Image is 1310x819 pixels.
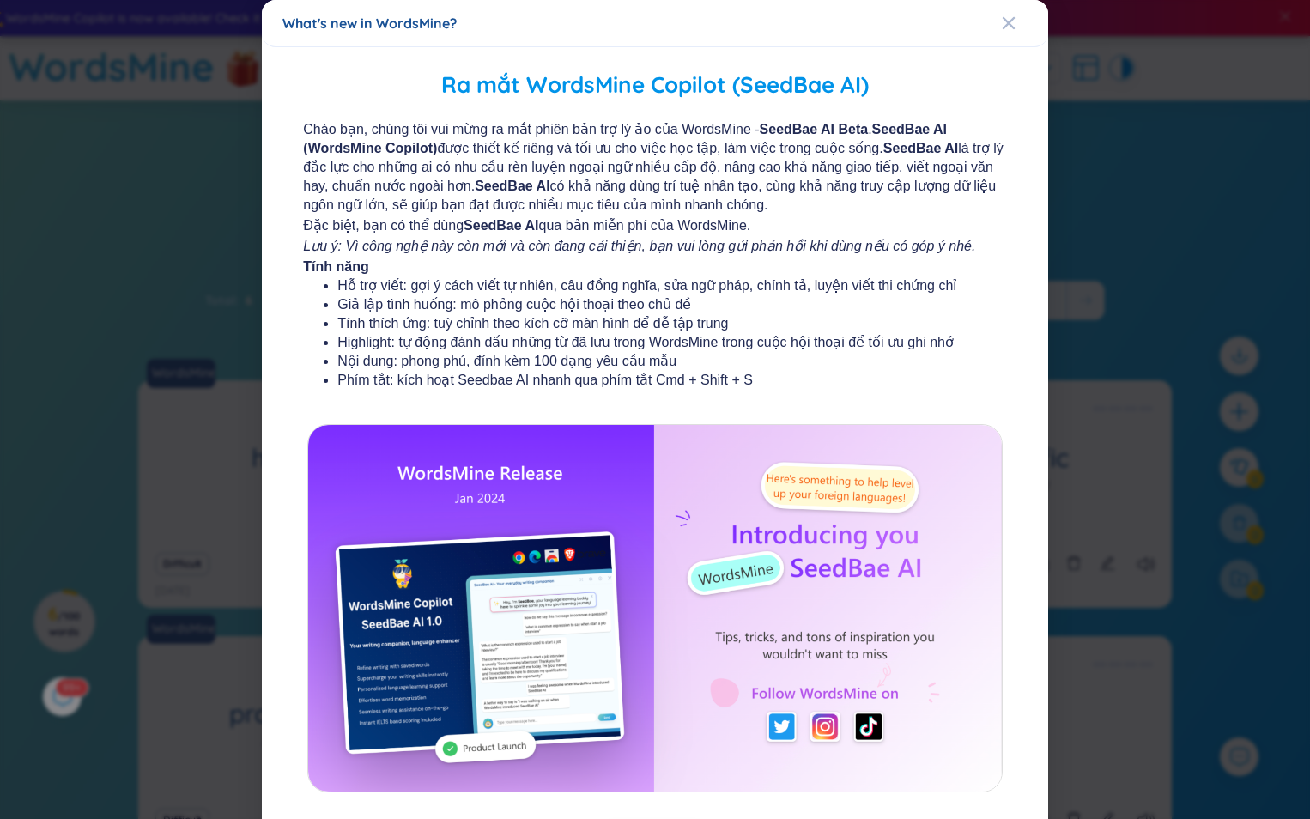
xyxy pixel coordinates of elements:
[282,14,1028,33] div: What's new in WordsMine?
[338,295,973,314] li: Giả lập tình huống: mô phỏng cuộc hội thoại theo chủ đề
[304,122,948,155] b: SeedBae AI (WordsMine Copilot)
[304,216,1007,235] span: Đặc biệt, bạn có thể dùng qua bản miễn phí của WordsMine.
[464,218,538,233] b: SeedBae AI
[287,68,1024,103] h2: Ra mắt WordsMine Copilot (SeedBae AI)
[760,122,869,136] b: SeedBae AI Beta
[304,120,1007,215] span: Chào bạn, chúng tôi vui mừng ra mắt phiên bản trợ lý ảo của WordsMine - . được thiết kế riêng và ...
[883,141,958,155] b: SeedBae AI
[338,371,973,390] li: Phím tắt: kích hoạt Seedbae AI nhanh qua phím tắt Cmd + Shift + S
[338,333,973,352] li: Highlight: tự động đánh dấu những từ đã lưu trong WordsMine trong cuộc hội thoại để tối ưu ghi nhớ
[338,314,973,333] li: Tính thích ứng: tuỳ chỉnh theo kích cỡ màn hình để dễ tập trung
[475,179,549,193] b: SeedBae AI
[304,259,369,274] b: Tính năng
[338,276,973,295] li: Hỗ trợ viết: gợi ý cách viết tự nhiên, câu đồng nghĩa, sửa ngữ pháp, chính tả, luyện viết thi chứ...
[304,239,976,253] i: Lưu ý: Vì công nghệ này còn mới và còn đang cải thiện, bạn vui lòng gửi phản hồi khi dùng nếu có ...
[338,352,973,371] li: Nội dung: phong phú, đính kèm 100 dạng yêu cầu mẫu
